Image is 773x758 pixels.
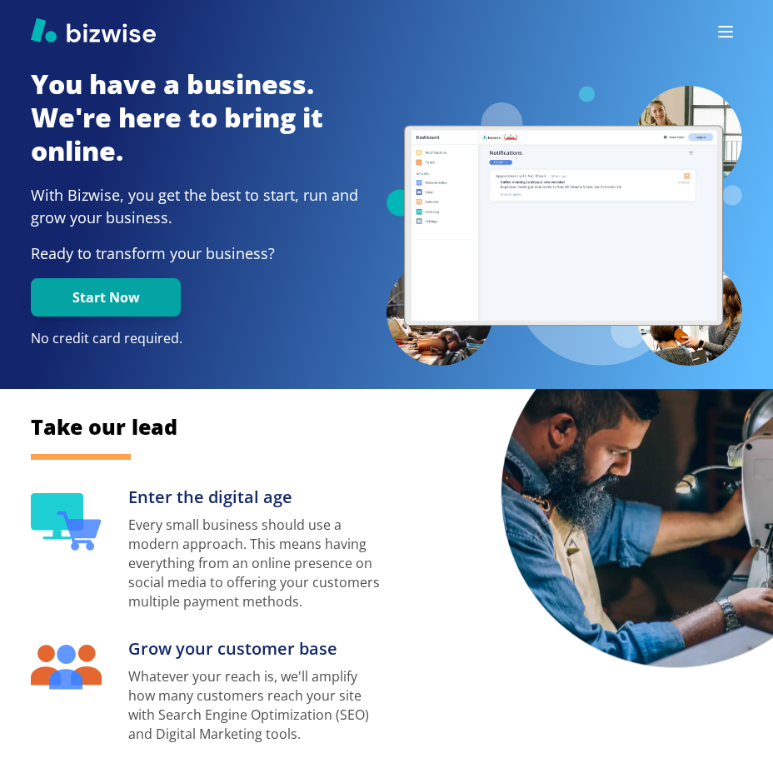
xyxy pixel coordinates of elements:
[31,184,386,229] h2: With Bizwise, you get the best to start, run and grow your business.
[31,17,156,42] img: Bizwise Logo
[31,645,102,690] img: Grow your customer base Icon
[31,412,742,441] h2: Take our lead
[31,493,102,550] img: Enter the digital age Icon
[31,290,181,306] a: Start Now
[128,667,386,744] p: Whatever your reach is, we'll amplify how many customers reach your site with Search Engine Optim...
[31,330,386,348] p: No credit card required.
[31,278,181,317] button: Start Now
[128,636,386,661] h3: Grow your customer base
[31,67,386,167] h1: You have a business. We're here to bring it online.
[31,242,386,265] p: Ready to transform your business?
[128,516,386,611] p: Every small business should use a modern approach. This means having everything from an online pr...
[128,485,386,510] h3: Enter the digital age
